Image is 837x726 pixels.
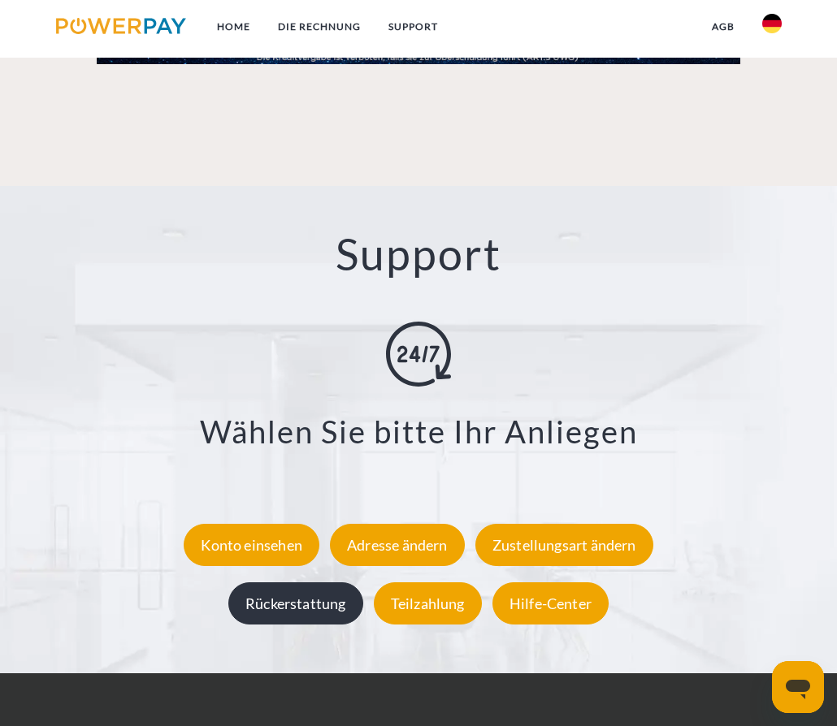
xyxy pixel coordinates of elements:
a: Zustellungsart ändern [471,536,657,554]
a: agb [698,12,748,41]
div: Zustellungsart ändern [475,524,653,566]
div: Rückerstattung [228,582,363,624]
a: Adresse ändern [326,536,469,554]
h2: Support [8,227,829,281]
a: Hilfe-Center [488,594,613,612]
div: Teilzahlung [374,582,482,624]
div: Hilfe-Center [492,582,609,624]
iframe: Schaltfläche zum Öffnen des Messaging-Fensters [772,661,824,713]
a: Konto einsehen [180,536,323,554]
div: Adresse ändern [330,524,465,566]
a: Rückerstattung [224,594,367,612]
a: Home [203,12,264,41]
img: logo-powerpay.svg [56,18,187,34]
a: Teilzahlung [370,594,486,612]
a: SUPPORT [375,12,452,41]
a: DIE RECHNUNG [264,12,375,41]
div: Konto einsehen [184,524,319,566]
h3: Wählen Sie bitte Ihr Anliegen [8,413,829,452]
img: de [762,14,782,33]
img: online-shopping.svg [386,322,451,387]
